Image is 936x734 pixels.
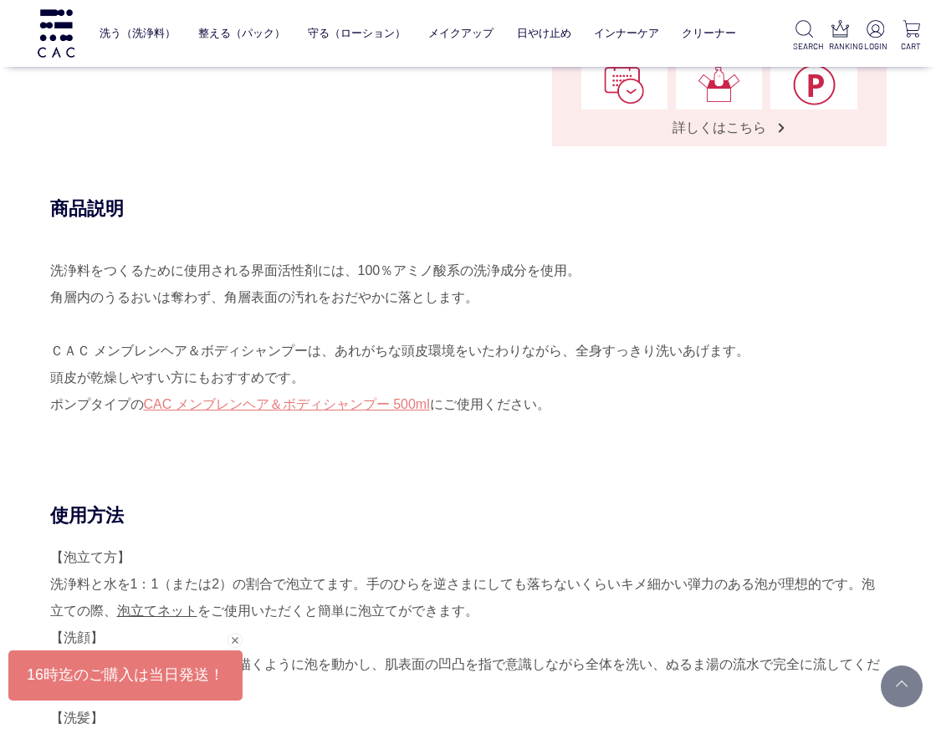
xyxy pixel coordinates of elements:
[900,40,923,53] p: CART
[594,15,659,52] a: インナーケア
[50,196,887,221] div: 商品説明
[117,604,197,618] a: 泡立てネット
[864,40,887,53] p: LOGIN
[792,64,836,105] img: ポイントが貯まる
[864,20,887,53] a: LOGIN
[50,257,887,445] div: 洗浄料をつくるために使用される界面活性剤には、100％アミノ酸系の洗浄成分を使用。 角層内のうるおいは奪わず、角層表面の汚れをおだやかに落とします。 ＣＡＣ メンブレンヘア＆ボディシャンプーは、...
[198,15,285,52] a: 整える（パック）
[793,40,816,53] p: SEARCH
[829,20,852,53] a: RANKING
[793,20,816,53] a: SEARCH
[682,15,736,52] a: クリーナー
[900,20,923,53] a: CART
[35,9,77,57] img: logo
[144,397,430,411] a: CAC メンブレンヘア＆ボディシャンプー 500ml
[829,40,852,53] p: RANKING
[100,15,176,52] a: 洗う（洗浄料）
[517,15,571,52] a: 日やけ止め
[308,15,406,52] a: 守る（ローション）
[50,503,887,528] div: 使用方法
[656,119,783,136] span: 詳しくはこちら
[428,15,494,52] a: メイクアップ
